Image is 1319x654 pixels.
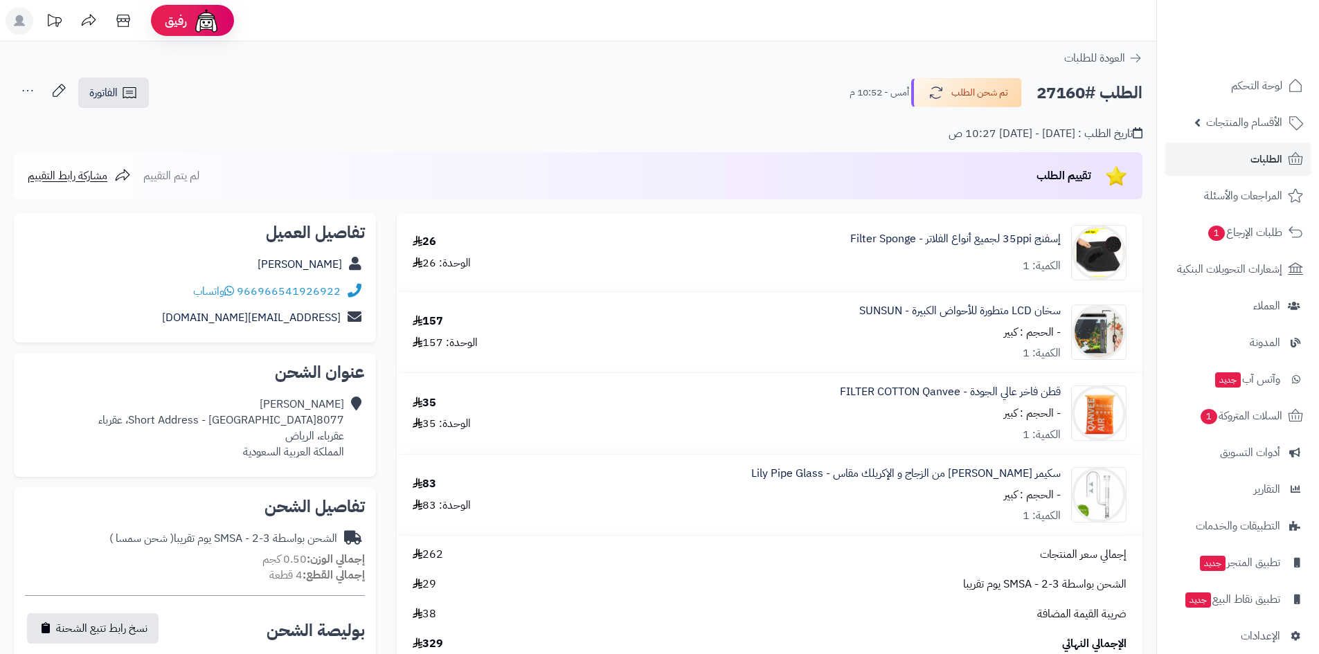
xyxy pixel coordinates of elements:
h2: تفاصيل الشحن [25,498,365,515]
span: جديد [1215,372,1241,388]
div: الوحدة: 35 [413,416,471,432]
a: الفاتورة [78,78,149,108]
a: التقارير [1165,473,1311,506]
a: تحديثات المنصة [37,7,71,38]
span: وآتس آب [1214,370,1280,389]
span: 38 [413,606,436,622]
a: المدونة [1165,326,1311,359]
span: الطلبات [1250,149,1282,169]
span: 262 [413,547,443,563]
span: ضريبة القيمة المضافة [1037,606,1127,622]
span: طلبات الإرجاع [1207,223,1282,242]
a: مشاركة رابط التقييم [28,167,131,184]
span: الأقسام والمنتجات [1206,113,1282,132]
span: الفاتورة [89,84,118,101]
div: الوحدة: 157 [413,335,478,351]
small: 4 قطعة [269,567,365,583]
strong: إجمالي القطع: [303,567,365,583]
small: أمس - 10:52 م [850,86,909,100]
h2: تفاصيل العميل [25,224,365,241]
a: الإعدادات [1165,619,1311,653]
small: - الحجم : كبير [1004,405,1061,421]
img: 1749010125-1698923991051-Screenshot_%D9%A2%D9%A0%D9%A2%D9%A3%D9%A1%D9%A1%D9%A0%D9%A2_%D9%A1%D9%A3... [1072,305,1126,360]
a: 966966541926922 [237,283,341,300]
a: المراجعات والأسئلة [1165,179,1311,212]
span: التطبيقات والخدمات [1196,516,1280,536]
div: 35 [413,395,436,411]
span: تطبيق المتجر [1199,553,1280,572]
small: - الحجم : كبير [1004,487,1061,503]
span: 29 [413,576,436,592]
div: الوحدة: 83 [413,498,471,514]
span: تطبيق نقاط البيع [1184,590,1280,609]
a: طلبات الإرجاع1 [1165,216,1311,249]
span: الإجمالي النهائي [1062,636,1127,652]
img: ai-face.png [192,7,220,35]
a: أدوات التسويق [1165,436,1311,469]
h2: الطلب #27160 [1037,79,1142,107]
span: المراجعات والأسئلة [1204,186,1282,206]
a: التطبيقات والخدمات [1165,509,1311,543]
strong: إجمالي الوزن: [307,551,365,567]
div: 157 [413,314,443,329]
a: واتساب [193,283,234,300]
a: [PERSON_NAME] [258,256,342,273]
a: إشعارات التحويلات البنكية [1165,253,1311,286]
span: نسخ رابط تتبع الشحنة [56,620,147,637]
div: الوحدة: 26 [413,255,471,271]
span: رفيق [165,12,187,29]
a: وآتس آبجديد [1165,363,1311,396]
a: سخان LCD متطورة للأحواض الكبيرة - SUNSUN [859,303,1061,319]
span: جديد [1185,592,1211,608]
a: تطبيق المتجرجديد [1165,546,1311,579]
span: لوحة التحكم [1231,76,1282,96]
span: جديد [1200,556,1226,571]
a: الطلبات [1165,143,1311,176]
span: السلات المتروكة [1199,406,1282,426]
a: العملاء [1165,289,1311,323]
div: الشحن بواسطة SMSA - 2-3 يوم تقريبا [109,531,337,547]
span: 1 [1200,408,1218,425]
span: العودة للطلبات [1064,50,1125,66]
h2: بوليصة الشحن [267,622,365,639]
img: 1748724475-UNS-cube-glas111s-aquarium-90x90.jpg [1072,467,1126,523]
div: الكمية: 1 [1023,508,1061,524]
span: أدوات التسويق [1220,443,1280,462]
div: الكمية: 1 [1023,345,1061,361]
span: ( شحن سمسا ) [109,530,174,547]
div: [PERSON_NAME] Short Address - [GEOGRAPHIC_DATA]8077، عقرباء عقرباء، الرياض المملكة العربية السعودية [98,397,344,460]
span: العملاء [1253,296,1280,316]
a: العودة للطلبات [1064,50,1142,66]
span: 329 [413,636,443,652]
button: نسخ رابط تتبع الشحنة [27,613,159,644]
small: 0.50 كجم [262,551,365,567]
a: لوحة التحكم [1165,69,1311,102]
div: الكمية: 1 [1023,258,1061,274]
span: المدونة [1250,333,1280,352]
a: سكيمر [PERSON_NAME] من الزجاج و الإكريلك مقاس - Lily Pipe Glass [751,466,1061,482]
img: 1642278145-ledq_baSckdrqop_light_scrqeeSn_ada__q1df614sxsx2441Sweettuio67987q6_cd9d2ff0q_dfpSSrog... [1072,225,1126,280]
span: الشحن بواسطة SMSA - 2-3 يوم تقريبا [963,576,1127,592]
div: 26 [413,234,436,250]
span: الإعدادات [1241,626,1280,646]
div: 83 [413,476,436,492]
span: لم يتم التقييم [143,167,199,184]
h2: عنوان الشحن [25,364,365,381]
img: 1748740525-Screenshot_%D9%A2%D9%A0%D9%A2%D9%A5%D9%A0%D9%A6%D9%A0%D9%A1_%D9%A0%D9%A3%D9%A5%D9%A9%D... [1072,385,1126,441]
div: تاريخ الطلب : [DATE] - [DATE] 10:27 ص [949,126,1142,142]
span: 1 [1208,225,1226,242]
a: السلات المتروكة1 [1165,399,1311,433]
span: تقييم الطلب [1037,167,1091,184]
a: قطن فاخر عالي الجودة - FILTER COTTON Qanvee [840,384,1061,400]
img: logo-2.png [1225,10,1306,39]
span: التقارير [1254,480,1280,499]
small: - الحجم : كبير [1004,324,1061,340]
a: [EMAIL_ADDRESS][DOMAIN_NAME] [162,309,341,326]
a: إسفنج 35ppi لجميع أنواع الفلاتر - Filter Sponge [850,231,1061,247]
span: إشعارات التحويلات البنكية [1177,260,1282,279]
span: مشاركة رابط التقييم [28,167,107,184]
a: تطبيق نقاط البيعجديد [1165,583,1311,616]
button: تم شحن الطلب [911,78,1022,107]
span: إجمالي سعر المنتجات [1040,547,1127,563]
